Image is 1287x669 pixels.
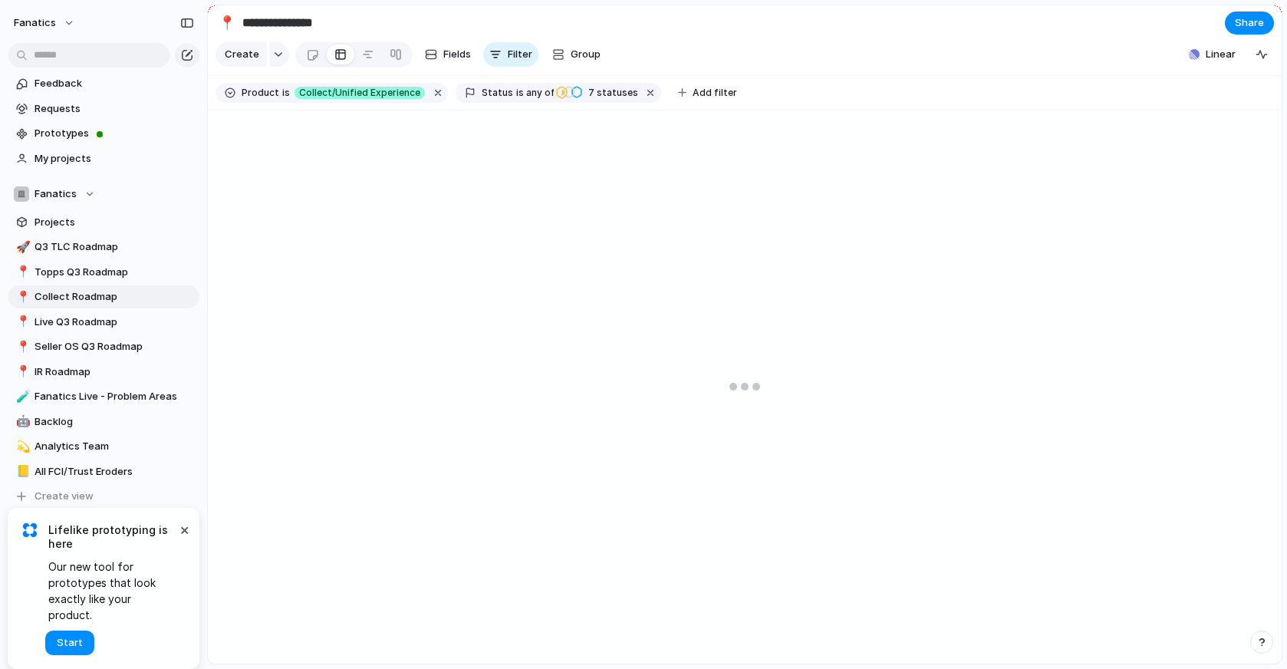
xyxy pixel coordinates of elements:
[584,87,597,98] span: 7
[14,15,56,31] span: fanatics
[1225,12,1274,35] button: Share
[48,523,176,551] span: Lifelike prototyping is here
[555,84,641,101] button: 7 statuses
[175,520,193,539] button: Dismiss
[219,12,235,33] div: 📍
[14,414,29,430] button: 🤖
[16,313,27,331] div: 📍
[225,47,259,62] span: Create
[8,261,199,284] a: 📍Topps Q3 Roadmap
[8,485,199,508] button: Create view
[35,364,194,380] span: IR Roadmap
[7,11,83,35] button: fanatics
[48,559,176,623] span: Our new tool for prototypes that look exactly like your product.
[8,361,199,384] a: 📍IR Roadmap
[14,464,29,480] button: 📒
[35,101,194,117] span: Requests
[513,84,557,101] button: isany of
[279,84,293,101] button: is
[8,335,199,358] a: 📍Seller OS Q3 Roadmap
[8,236,199,259] a: 🚀Q3 TLC Roadmap
[35,186,77,202] span: Fanatics
[8,460,199,483] a: 📒All FCI/Trust Eroders
[693,86,737,100] span: Add filter
[571,47,601,62] span: Group
[35,76,194,91] span: Feedback
[516,86,524,100] span: is
[14,239,29,255] button: 🚀
[299,86,420,100] span: Collect/Unified Experience
[35,389,194,404] span: Fanatics Live - Problem Areas
[16,263,27,281] div: 📍
[16,438,27,456] div: 💫
[482,86,513,100] span: Status
[35,414,194,430] span: Backlog
[282,86,290,100] span: is
[16,239,27,256] div: 🚀
[8,211,199,234] a: Projects
[14,364,29,380] button: 📍
[35,126,194,141] span: Prototypes
[1235,15,1264,31] span: Share
[35,339,194,354] span: Seller OS Q3 Roadmap
[14,339,29,354] button: 📍
[443,47,471,62] span: Fields
[584,86,638,100] span: statuses
[16,463,27,480] div: 📒
[524,86,554,100] span: any of
[216,42,267,67] button: Create
[35,265,194,280] span: Topps Q3 Roadmap
[35,315,194,330] span: Live Q3 Roadmap
[8,147,199,170] a: My projects
[8,183,199,206] button: Fanatics
[8,285,199,308] a: 📍Collect Roadmap
[35,489,94,504] span: Create view
[8,435,199,458] a: 💫Analytics Team
[16,288,27,306] div: 📍
[669,82,746,104] button: Add filter
[483,42,538,67] button: Filter
[8,122,199,145] a: Prototypes
[14,265,29,280] button: 📍
[35,289,194,305] span: Collect Roadmap
[1183,43,1242,66] button: Linear
[16,363,27,381] div: 📍
[16,413,27,430] div: 🤖
[8,97,199,120] a: Requests
[242,86,279,100] span: Product
[14,289,29,305] button: 📍
[8,72,199,95] a: Feedback
[35,439,194,454] span: Analytics Team
[419,42,477,67] button: Fields
[16,338,27,356] div: 📍
[8,410,199,433] a: 🤖Backlog
[215,11,239,35] button: 📍
[8,385,199,408] a: 🧪Fanatics Live - Problem Areas
[35,215,194,230] span: Projects
[545,42,608,67] button: Group
[57,635,83,651] span: Start
[508,47,532,62] span: Filter
[8,311,199,334] a: 📍Live Q3 Roadmap
[35,464,194,480] span: All FCI/Trust Eroders
[14,389,29,404] button: 🧪
[35,151,194,166] span: My projects
[14,315,29,330] button: 📍
[291,84,428,101] button: Collect/Unified Experience
[14,439,29,454] button: 💫
[45,631,94,655] button: Start
[1206,47,1236,62] span: Linear
[35,239,194,255] span: Q3 TLC Roadmap
[16,388,27,406] div: 🧪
